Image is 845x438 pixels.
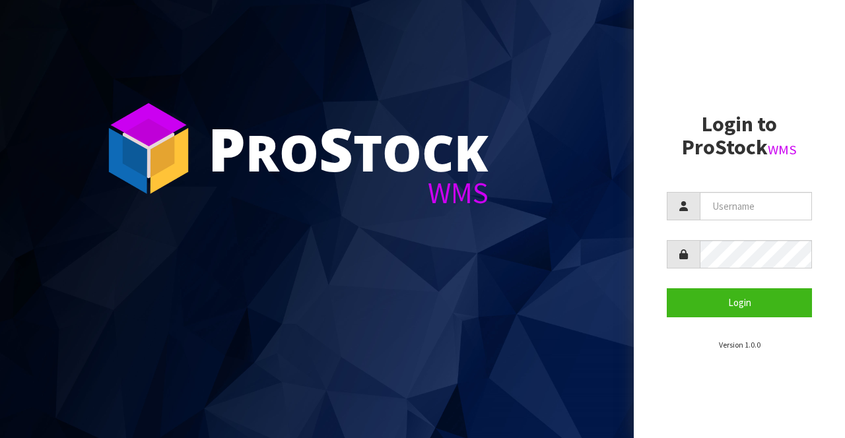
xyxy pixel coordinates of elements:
div: WMS [208,178,489,208]
span: P [208,108,246,189]
img: ProStock Cube [99,99,198,198]
small: WMS [768,141,797,158]
div: ro tock [208,119,489,178]
input: Username [700,192,812,220]
button: Login [667,288,812,317]
small: Version 1.0.0 [719,340,760,350]
h2: Login to ProStock [667,113,812,159]
span: S [319,108,353,189]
